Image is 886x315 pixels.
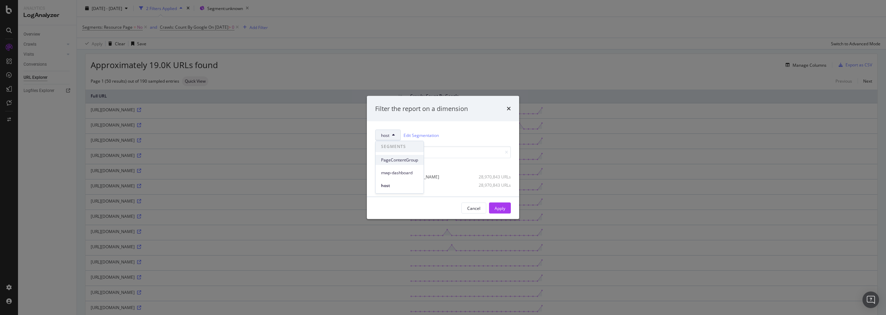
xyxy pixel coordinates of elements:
[381,183,418,189] span: host
[477,182,511,188] div: 28,970,843 URLs
[375,164,511,170] div: Select all data available
[375,146,511,158] input: Search
[461,203,486,214] button: Cancel
[367,96,519,219] div: modal
[489,203,511,214] button: Apply
[381,170,418,176] span: mwp-dashboard
[375,104,468,113] div: Filter the report on a dimension
[507,104,511,113] div: times
[862,291,879,308] div: Open Intercom Messenger
[376,141,424,152] span: SEGMENTS
[477,174,511,179] div: 28,970,843 URLs
[381,157,418,163] span: PageContentGroup
[467,205,480,211] div: Cancel
[381,132,389,138] span: host
[375,130,401,141] button: host
[495,205,505,211] div: Apply
[404,131,439,139] a: Edit Segmentation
